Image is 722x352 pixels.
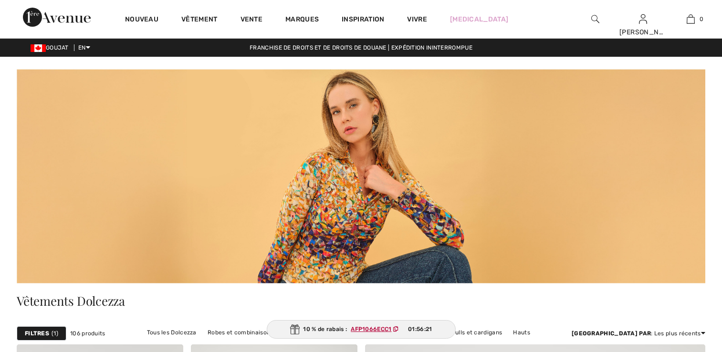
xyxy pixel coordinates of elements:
[285,15,319,25] a: Marques
[17,68,705,283] img: Dolcezza Clothing - Canada | Shop Artistic Fashion Online at 1ère Avenue
[700,15,703,23] span: 0
[31,44,73,51] span: GOUJAT
[591,13,599,25] img: Rechercher sur le site Web
[25,329,49,338] strong: Filtres
[241,15,263,25] a: Vente
[351,326,391,332] ins: AFP1066ECC1
[181,15,217,25] a: Vêtement
[661,280,712,304] iframe: Opens a widget where you can find more information
[407,14,427,24] a: Vivre
[125,15,158,25] a: Nouveau
[303,325,347,333] font: 10 % de rabais :
[70,329,105,338] span: 106 produits
[78,44,86,51] font: EN
[619,27,666,37] div: [PERSON_NAME]
[52,329,58,338] span: 1
[639,14,647,23] a: Sign In
[687,13,695,25] img: Mon sac
[572,330,701,337] font: : Les plus récents
[572,330,651,337] strong: [GEOGRAPHIC_DATA] par
[447,326,507,339] a: Pulls et cardigans
[450,14,508,24] a: [MEDICAL_DATA]
[342,15,384,25] span: Inspiration
[203,326,278,339] a: Robes et combinaisons
[31,44,46,52] img: Dollar canadien
[508,326,535,339] a: Hauts
[23,8,91,27] img: 1ère Avenue
[17,292,125,309] span: Vêtements Dolcezza
[290,324,299,334] img: Gift.svg
[639,13,647,25] img: Mes infos
[667,13,714,25] a: 0
[408,325,432,333] span: 01:56:21
[142,326,201,339] a: Tous les Dolcezza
